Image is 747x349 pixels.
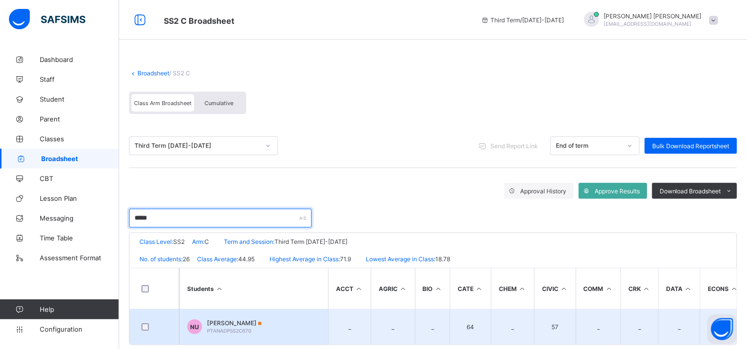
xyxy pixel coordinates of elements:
[658,268,700,309] th: DATA
[328,268,371,309] th: ACCT
[415,268,450,309] th: BIO
[534,309,576,345] td: 57
[700,309,746,345] td: 49.75
[605,285,613,292] i: Sort in Ascending Order
[40,214,119,222] span: Messaging
[328,309,371,345] td: _
[700,268,746,309] th: ECONS
[139,255,183,263] span: No. of students:
[40,325,119,333] span: Configuration
[475,285,483,292] i: Sort in Ascending Order
[481,16,564,24] span: session/term information
[164,16,234,26] span: Class Arm Broadsheet
[684,285,692,292] i: Sort in Ascending Order
[179,268,328,309] th: Students
[40,305,119,313] span: Help
[730,285,739,292] i: Sort in Ascending Order
[450,309,491,345] td: 64
[173,238,185,245] span: SS2
[520,187,566,195] span: Approval History
[238,255,255,263] span: 44.95
[192,238,204,245] span: Arm:
[40,254,119,262] span: Assessment Format
[534,268,576,309] th: CIVIC
[366,255,435,263] span: Lowest Average in Class:
[137,69,169,77] a: Broadsheet
[135,142,260,150] div: Third Term [DATE]-[DATE]
[40,56,119,63] span: Dashboard
[40,234,119,242] span: Time Table
[642,285,651,292] i: Sort in Ascending Order
[604,21,692,27] span: [EMAIL_ADDRESS][DOMAIN_NAME]
[491,268,534,309] th: CHEM
[41,155,119,163] span: Broadsheet
[207,328,251,334] span: PTANADPSS2C670
[40,135,119,143] span: Classes
[169,69,190,77] span: / SS2 C
[450,268,491,309] th: CATE
[434,285,443,292] i: Sort in Ascending Order
[40,95,119,103] span: Student
[340,255,351,263] span: 71.9
[40,174,119,182] span: CBT
[134,100,192,107] span: Class Arm Broadsheet
[556,142,621,150] div: End of term
[183,255,190,263] span: 26
[620,268,658,309] th: CRK
[604,12,702,20] span: [PERSON_NAME] [PERSON_NAME]
[576,268,621,309] th: COMM
[40,115,119,123] span: Parent
[560,285,568,292] i: Sort in Ascending Order
[415,309,450,345] td: _
[224,238,274,245] span: Term and Session:
[620,309,658,345] td: _
[215,285,224,292] i: Sort Ascending
[274,238,347,245] span: Third Term [DATE]-[DATE]
[207,319,262,327] span: [PERSON_NAME]
[491,309,534,345] td: _
[204,100,233,107] span: Cumulative
[9,9,85,30] img: safsims
[595,187,640,195] span: Approve Results
[371,268,415,309] th: AGRIC
[371,309,415,345] td: _
[270,255,340,263] span: Highest Average in Class:
[652,142,730,150] span: Bulk Download Reportsheet
[197,255,238,263] span: Class Average:
[576,309,621,345] td: _
[518,285,527,292] i: Sort in Ascending Order
[707,314,737,344] button: Open asap
[190,323,199,331] span: NU
[40,75,119,83] span: Staff
[139,238,173,245] span: Class Level:
[435,255,450,263] span: 18.78
[355,285,363,292] i: Sort in Ascending Order
[490,142,538,150] span: Send Report Link
[40,194,119,202] span: Lesson Plan
[658,309,700,345] td: _
[574,12,723,28] div: FrancisVICTOR
[399,285,407,292] i: Sort in Ascending Order
[204,238,209,245] span: C
[660,187,721,195] span: Download Broadsheet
